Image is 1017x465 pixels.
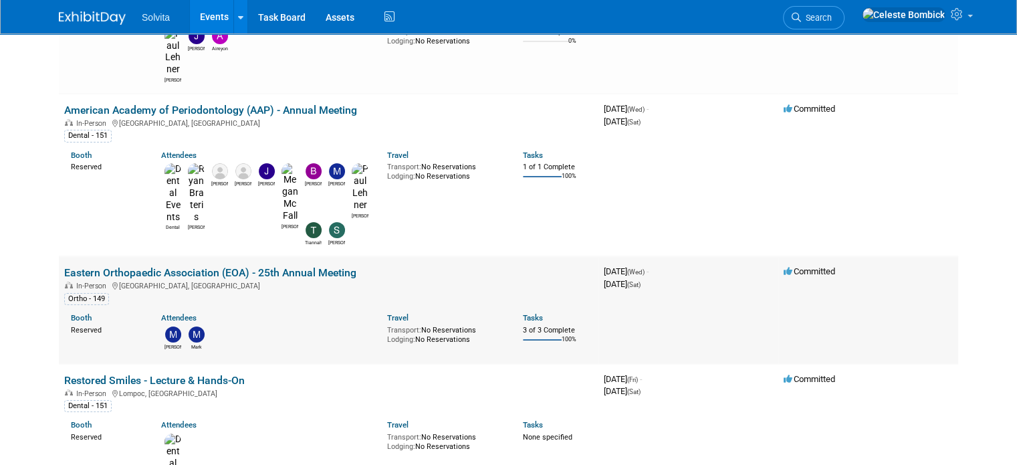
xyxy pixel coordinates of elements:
a: Travel [387,420,409,430]
span: (Sat) [627,281,641,288]
div: No Reservations No Reservations [387,430,503,451]
a: Booth [71,313,92,322]
a: Booth [71,151,92,160]
span: Transport: [387,326,421,335]
img: Matthew Burns [329,163,345,179]
div: Matthew Burns [328,179,345,187]
div: Ryan Brateris [188,223,205,231]
div: Dental - 151 [64,400,112,412]
img: Dental Events [164,163,181,223]
img: ExhibitDay [59,11,126,25]
span: - [647,104,649,114]
div: Aireyon Guy [211,44,228,52]
span: Lodging: [387,172,415,181]
span: Transport: [387,163,421,171]
span: [DATE] [604,374,642,384]
div: 1 of 1 Complete [523,163,593,172]
div: [GEOGRAPHIC_DATA], [GEOGRAPHIC_DATA] [64,280,593,290]
div: Matt Stanton [164,343,181,351]
div: Jeremy Northcutt [258,179,275,187]
div: No Reservations No Reservations [387,25,503,45]
a: Tasks [523,420,543,430]
a: Search [783,6,844,29]
span: Lodging: [387,37,415,45]
a: Booth [71,420,92,430]
div: Dental Events [164,223,181,231]
span: In-Person [76,282,110,290]
img: Jeremy Northcutt [259,163,275,179]
span: None specified [523,433,572,442]
span: Committed [784,104,835,114]
a: Attendees [161,313,197,322]
img: Lisa Stratton [235,163,251,179]
td: 100% [562,336,576,354]
div: No Reservations No Reservations [387,323,503,344]
img: Ryan Brateris [188,163,205,223]
a: Eastern Orthopaedic Association (EOA) - 25th Annual Meeting [64,266,356,279]
a: Restored Smiles - Lecture & Hands-On [64,374,245,387]
div: Lompoc, [GEOGRAPHIC_DATA] [64,387,593,398]
img: In-Person Event [65,119,73,126]
span: Solvita [142,12,170,23]
span: Transport: [387,433,421,442]
img: Ron Mercier [212,163,228,179]
a: Attendees [161,420,197,430]
a: Travel [387,313,409,322]
div: Jeremy Wofford [188,44,205,52]
span: - [640,374,642,384]
div: Reserved [71,160,141,172]
img: Celeste Bombick [862,7,945,22]
div: No Reservations No Reservations [387,160,503,181]
img: Brandon Woods [306,163,322,179]
img: Aireyon Guy [212,28,228,44]
div: Lisa Stratton [235,179,251,187]
span: [DATE] [604,266,649,276]
span: (Sat) [627,388,641,395]
td: 100% [562,173,576,191]
a: Travel [387,151,409,160]
a: American Academy of Periodontology (AAP) - Annual Meeting [64,104,357,116]
a: Tasks [523,313,543,322]
img: Sharon Smith [329,222,345,238]
td: 0% [568,37,576,56]
span: Committed [784,374,835,384]
span: (Fri) [627,376,638,383]
span: [DATE] [604,104,649,114]
img: Paul Lehner [164,28,181,76]
span: [DATE] [604,116,641,126]
div: Sharon Smith [328,238,345,246]
span: (Sat) [627,118,641,126]
span: [DATE] [604,386,641,396]
a: Tasks [523,151,543,160]
div: Tiannah Halcomb [305,238,322,246]
span: Committed [784,266,835,276]
img: In-Person Event [65,389,73,396]
div: Mark Cassani [188,343,205,351]
img: Mark Cassani [189,327,205,343]
img: In-Person Event [65,282,73,288]
span: (Wed) [627,106,645,113]
div: Dental - 151 [64,130,112,142]
div: Ron Mercier [211,179,228,187]
div: [GEOGRAPHIC_DATA], [GEOGRAPHIC_DATA] [64,117,593,128]
div: Brandon Woods [305,179,322,187]
span: Search [801,13,832,23]
img: Jeremy Wofford [189,28,205,44]
span: - [647,266,649,276]
img: Tiannah Halcomb [306,222,322,238]
div: Paul Lehner [164,76,181,84]
span: Lodging: [387,442,415,451]
span: [DATE] [604,279,641,289]
div: Megan McFall [281,222,298,230]
img: Matt Stanton [165,327,181,343]
span: In-Person [76,119,110,128]
div: 3 of 3 Complete [523,326,593,335]
div: Ortho - 149 [64,293,109,305]
div: Paul Lehner [352,211,368,219]
div: Reserved [71,430,141,442]
img: Megan McFall [281,163,298,221]
div: Reserved [71,323,141,335]
span: (Wed) [627,268,645,276]
span: In-Person [76,389,110,398]
a: Attendees [161,151,197,160]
